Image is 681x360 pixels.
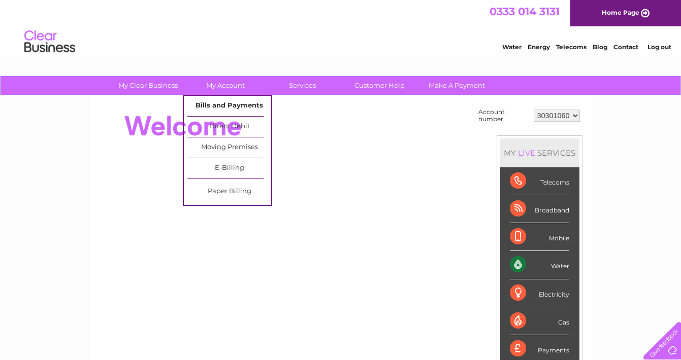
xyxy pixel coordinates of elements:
a: Log out [647,43,671,51]
a: Moving Premises [187,137,271,158]
a: Water [502,43,522,51]
a: Paper Billing [187,182,271,202]
a: Services [261,76,344,95]
a: Make A Payment [415,76,499,95]
a: Bills and Payments [187,96,271,116]
a: Energy [528,43,550,51]
div: Electricity [510,279,569,307]
a: 0333 014 3131 [490,5,560,18]
a: My Account [183,76,267,95]
td: Account number [476,106,531,125]
div: MY SERVICES [500,138,579,167]
div: Clear Business is a trading name of Verastar Limited (registered in [GEOGRAPHIC_DATA] No. 3667643... [101,6,581,49]
a: Customer Help [338,76,421,95]
a: Telecoms [556,43,587,51]
a: My Clear Business [106,76,190,95]
img: logo.png [24,26,76,57]
div: Gas [510,307,569,335]
a: Contact [613,43,638,51]
div: Broadband [510,195,569,223]
a: Direct Debit [187,117,271,137]
div: LIVE [516,148,537,158]
div: Telecoms [510,167,569,195]
div: Mobile [510,223,569,251]
a: E-Billing [187,158,271,178]
div: Water [510,251,569,279]
a: Blog [593,43,607,51]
